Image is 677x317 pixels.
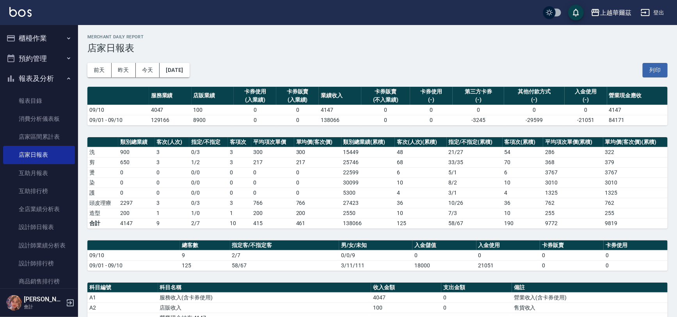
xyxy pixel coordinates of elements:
[363,96,408,104] div: (不入業績)
[234,115,276,125] td: 0
[412,260,476,270] td: 18000
[149,105,192,115] td: 4047
[503,218,544,228] td: 190
[228,157,252,167] td: 3
[455,88,502,96] div: 第三方卡券
[503,147,544,157] td: 54
[607,105,668,115] td: 4147
[341,167,395,177] td: 22599
[453,115,504,125] td: -3245
[9,7,32,17] img: Logo
[230,260,339,270] td: 58/67
[604,250,668,260] td: 0
[506,88,563,96] div: 其他付款方式
[251,177,294,188] td: 0
[341,208,395,218] td: 2550
[341,198,395,208] td: 27423
[371,283,442,293] th: 收入金額
[567,96,605,104] div: (-)
[228,198,252,208] td: 3
[87,177,118,188] td: 染
[395,208,447,218] td: 10
[294,218,341,228] td: 461
[189,177,228,188] td: 0 / 0
[3,146,75,164] a: 店家日報表
[441,292,512,303] td: 0
[87,260,180,270] td: 09/01 - 09/10
[87,34,668,39] h2: Merchant Daily Report
[155,157,189,167] td: 3
[339,260,412,270] td: 3/11/111
[192,115,234,125] td: 8900
[603,177,668,188] td: 3010
[341,147,395,157] td: 15449
[603,137,668,147] th: 單均價(客次價)(累積)
[180,250,230,260] td: 9
[294,167,341,177] td: 0
[543,157,603,167] td: 368
[251,188,294,198] td: 0
[506,96,563,104] div: (-)
[276,115,319,125] td: 0
[158,292,371,303] td: 服務收入(含卡券使用)
[543,198,603,208] td: 762
[410,105,453,115] td: 0
[3,110,75,128] a: 消費分析儀表板
[503,198,544,208] td: 36
[87,63,112,77] button: 前天
[149,115,192,125] td: 129166
[3,218,75,236] a: 設計師日報表
[540,240,604,251] th: 卡券販賣
[87,188,118,198] td: 護
[251,147,294,157] td: 300
[189,218,228,228] td: 2/7
[155,147,189,157] td: 3
[319,87,361,105] th: 業績收入
[540,250,604,260] td: 0
[395,218,447,228] td: 125
[294,157,341,167] td: 217
[3,48,75,69] button: 預約管理
[278,96,317,104] div: (入業績)
[189,147,228,157] td: 0 / 3
[155,137,189,147] th: 客次(人次)
[412,240,476,251] th: 入金儲值
[228,147,252,157] td: 3
[3,68,75,89] button: 報表及分析
[189,208,228,218] td: 1 / 0
[3,236,75,254] a: 設計師業績分析表
[87,105,149,115] td: 09/10
[230,250,339,260] td: 2/7
[87,167,118,177] td: 燙
[155,167,189,177] td: 0
[603,198,668,208] td: 762
[412,88,451,96] div: 卡券使用
[155,198,189,208] td: 3
[118,147,155,157] td: 900
[476,250,540,260] td: 0
[441,283,512,293] th: 支出金額
[228,177,252,188] td: 0
[588,5,634,21] button: 上越華爾茲
[155,177,189,188] td: 0
[603,167,668,177] td: 3767
[504,105,565,115] td: 0
[87,218,118,228] td: 合計
[339,250,412,260] td: 0/0/9
[607,115,668,125] td: 84171
[603,208,668,218] td: 255
[503,137,544,147] th: 客項次(累積)
[158,303,371,313] td: 店販收入
[540,260,604,270] td: 0
[447,218,503,228] td: 58/67
[118,188,155,198] td: 0
[447,208,503,218] td: 7 / 3
[441,303,512,313] td: 0
[228,208,252,218] td: 1
[543,147,603,157] td: 286
[228,218,252,228] td: 10
[3,92,75,110] a: 報表目錄
[6,295,22,311] img: Person
[543,177,603,188] td: 3010
[543,218,603,228] td: 9772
